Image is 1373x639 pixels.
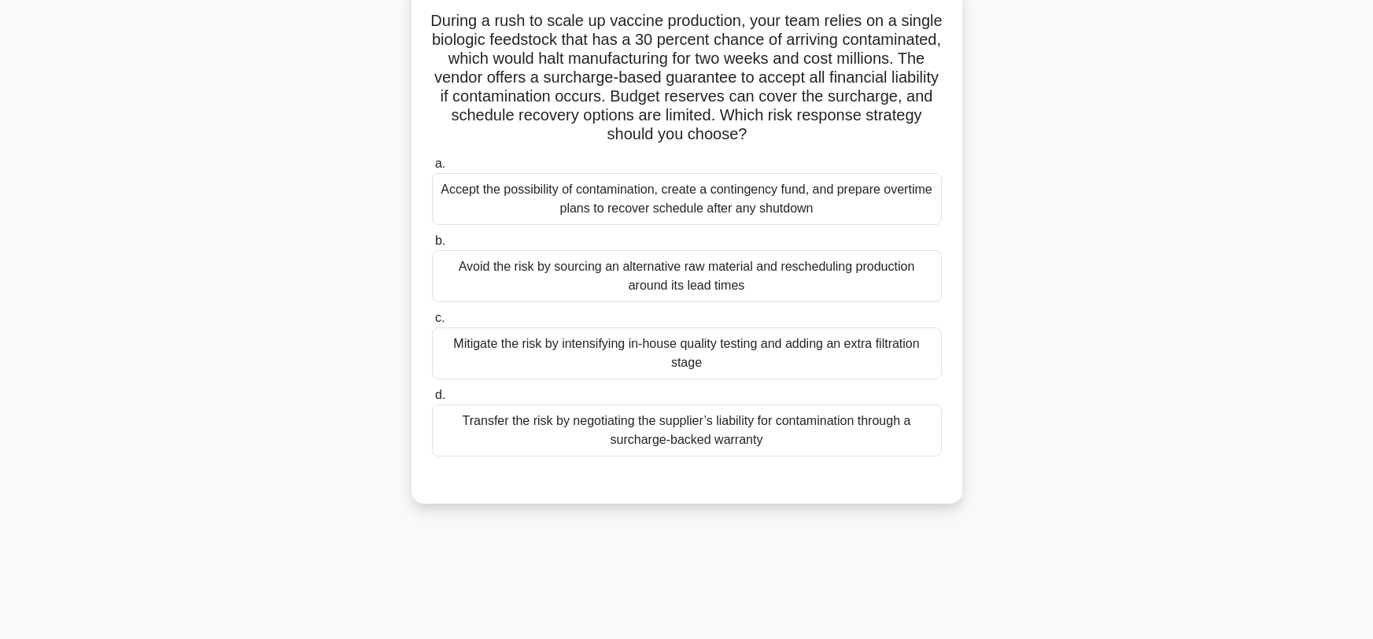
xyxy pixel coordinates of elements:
[432,173,942,225] div: Accept the possibility of contamination, create a contingency fund, and prepare overtime plans to...
[435,311,445,324] span: c.
[432,250,942,302] div: Avoid the risk by sourcing an alternative raw material and rescheduling production around its lea...
[435,234,445,247] span: b.
[435,388,445,401] span: d.
[432,327,942,379] div: Mitigate the risk by intensifying in-house quality testing and adding an extra filtration stage
[430,11,943,145] h5: During a rush to scale up vaccine production, your team relies on a single biologic feedstock tha...
[435,157,445,170] span: a.
[432,404,942,456] div: Transfer the risk by negotiating the supplier’s liability for contamination through a surcharge-b...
